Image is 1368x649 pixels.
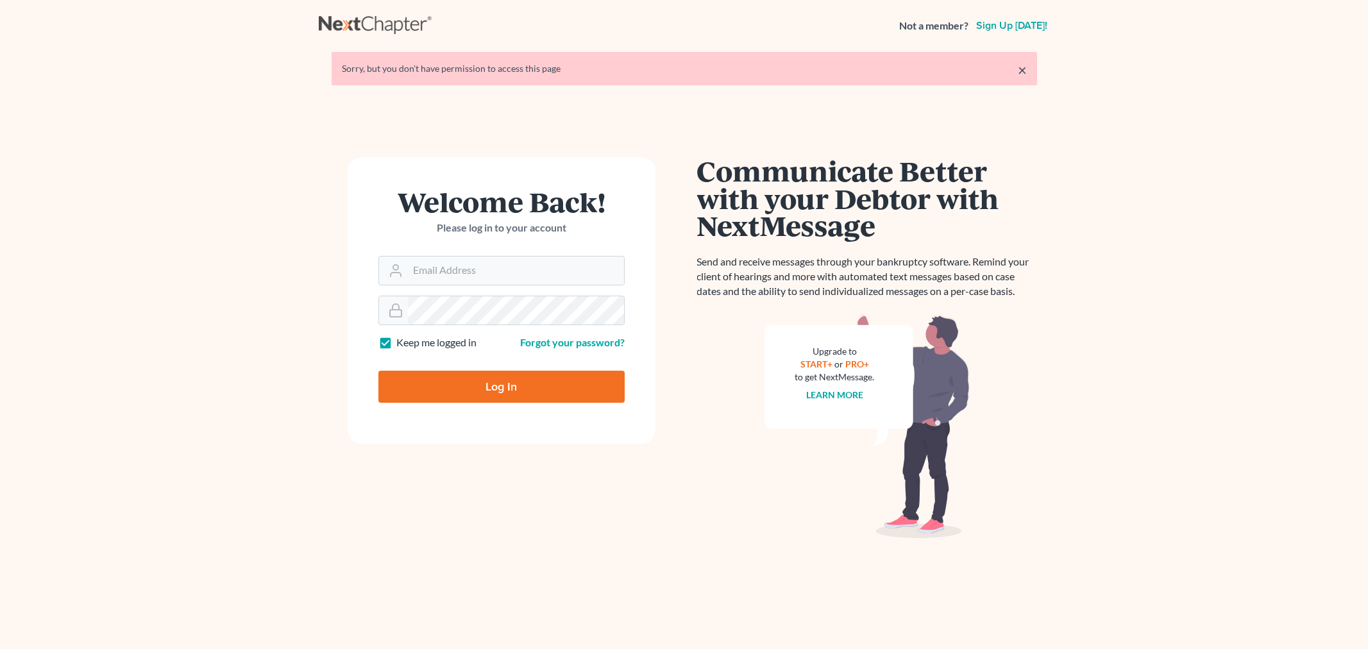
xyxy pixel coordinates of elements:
label: Keep me logged in [396,335,477,350]
p: Send and receive messages through your bankruptcy software. Remind your client of hearings and mo... [697,255,1037,299]
a: Sign up [DATE]! [974,21,1050,31]
img: nextmessage_bg-59042aed3d76b12b5cd301f8e5b87938c9018125f34e5fa2b7a6b67550977c72.svg [764,314,970,539]
a: Forgot your password? [520,336,625,348]
strong: Not a member? [899,19,968,33]
a: Learn more [806,389,863,400]
h1: Communicate Better with your Debtor with NextMessage [697,157,1037,239]
input: Email Address [408,257,624,285]
div: Sorry, but you don't have permission to access this page [342,62,1027,75]
div: to get NextMessage. [795,371,875,383]
p: Please log in to your account [378,221,625,235]
a: PRO+ [845,358,869,369]
input: Log In [378,371,625,403]
div: Upgrade to [795,345,875,358]
span: or [834,358,843,369]
a: START+ [800,358,832,369]
h1: Welcome Back! [378,188,625,215]
a: × [1018,62,1027,78]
